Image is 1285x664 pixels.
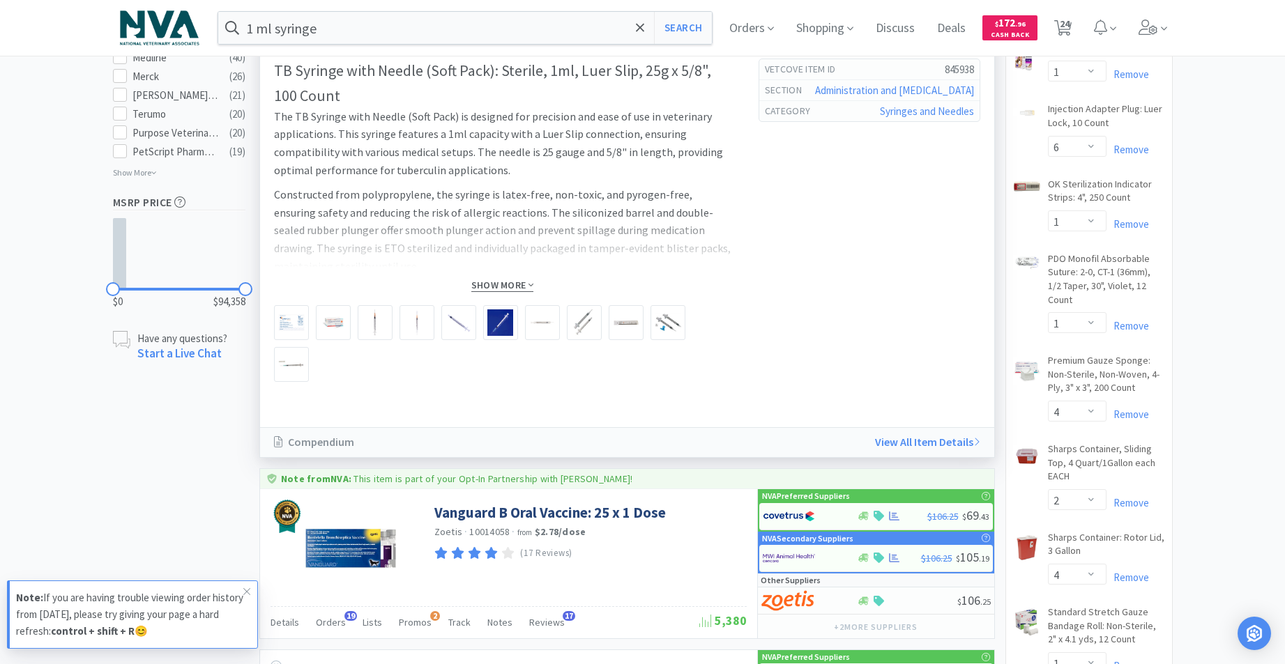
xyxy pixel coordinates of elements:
a: Standard Stretch Gauze Bandage Roll: Non-Sterile, 2" x 4.1 yds, 12 Count [1048,605,1165,652]
div: ( 26 ) [229,68,245,85]
img: bff65d64f4884e7ba4d32eede2532e9f_19258.png [1013,255,1041,270]
img: fac8d57b5b8c4c8c928abc031e320bfa_30930.png [1013,534,1041,562]
p: NVA Secondary Suppliers [762,532,853,545]
a: $172.96Cash Back [982,9,1037,47]
span: . 43 [979,511,989,522]
span: 17 [563,611,575,621]
span: 106 [957,592,991,608]
span: 5,380 [699,612,747,628]
h6: Vetcove Item Id [765,63,847,77]
img: a673e5ab4e5e497494167fe422e9a3ab.png [761,590,814,611]
h5: 845938 [846,62,973,77]
img: ae2ad84899564117a04addf0b6a9caf7_563028.png [655,314,681,331]
p: Have any questions? [137,331,227,346]
a: Compendium [274,433,368,451]
div: Medline [132,49,219,66]
div: Open Intercom Messenger [1238,617,1271,650]
img: cf3e5fd4e9fb4714a518de62de8e1221_27155.png [1013,180,1041,192]
img: 4595c7ad601c4848940b10690438b952_563032.jpeg [487,309,513,336]
img: 9bc592898d034bdea7c2123feb35b4da_563031.jpeg [529,309,556,336]
input: Search by item, sku, manufacturer, ingredient, size... [218,12,713,44]
strong: Note from NVA : [281,472,351,485]
a: Zoetis [434,525,463,538]
p: The TB Syringe with Needle (Soft Pack) is designed for precision and ease of use in veterinary ap... [274,108,731,179]
span: · [464,525,467,538]
div: ( 20 ) [229,125,245,141]
a: View All Item Details [861,433,980,451]
span: Orders [316,616,346,628]
span: Notes [487,616,512,628]
a: Deals [932,22,971,35]
a: Premium Gauze Sponge: Non-Sterile, Non-Woven, 4-Ply, 3" x 3", 200 Count [1048,354,1165,401]
span: $106.25 [927,510,959,523]
span: Show More [471,279,533,292]
div: ( 21 ) [229,87,245,104]
img: 13dc438f3c704c6890e421f49d140cd5_204593.png [1013,445,1041,468]
p: (17 Reviews) [520,546,572,561]
div: ( 20 ) [229,106,245,123]
div: [PERSON_NAME] [PERSON_NAME] (BD) [132,87,219,104]
a: Injection Adapter Plug: Luer Lock, 10 Count [1048,102,1165,135]
a: Start a Live Chat [137,346,222,361]
img: b0db1065fe224b54b02448e1bb0d0344_263463.png [1013,43,1034,71]
a: Remove [1107,143,1149,156]
span: Track [448,616,471,628]
a: Sharps Container: Rotor Lid, 3 Gallon [1048,531,1165,564]
span: . 25 [980,596,991,607]
img: fee9b9d80ab14524afec2814af04626b_693389.png [1013,357,1041,385]
button: +2more suppliers [827,617,924,637]
strong: control + shift + R [51,624,135,638]
a: 24 [1049,24,1077,36]
span: $106.25 [921,552,952,564]
span: from [517,527,533,537]
a: Remove [1107,319,1149,332]
h2: TB Syringe with Needle (Soft Pack): Sterile, 1ml, Luer Slip, 25g x 5/8", 100 Count [274,59,731,107]
span: Lists [363,616,382,628]
a: Remove [1107,217,1149,231]
img: 66c5063224da4dcbaaeffba0257a1e19_31943.png [1013,608,1041,636]
a: Discuss [870,22,920,35]
img: 2dd15159a12144d7afbe65235b23945d_354720.png [1013,108,1041,117]
img: c383eb202e254190ba9521a6fdc89e33 [446,311,472,334]
p: Constructed from polypropylene, the syringe is latex-free, non-toxic, and pyrogen-free, ensuring ... [274,186,731,275]
span: . 19 [979,553,989,564]
h5: MSRP Price [113,194,245,210]
div: Terumo [132,106,219,123]
img: 24d8c601b3804a9795d4aa4e21933ddc_568798.png [320,316,347,329]
span: $0 [113,293,123,310]
a: Remove [1107,68,1149,81]
a: Remove [1107,496,1149,509]
img: 32bdf4c1f17b40b193852f8d86ba45bf_563033.png [278,314,305,330]
img: 1fd948680aec42ffa07fc1c0a29ca0af_158413.jpeg [305,503,396,594]
a: Remove [1107,408,1149,421]
img: b59c81f1cc4c44338c3ce12fb05916a2_563029.png [613,320,639,326]
div: ( 40 ) [229,49,245,66]
img: f6b2451649754179b5b4e0c70c3f7cb0_2.png [763,548,815,569]
strong: Note: [16,591,43,604]
span: . 96 [1015,20,1026,29]
a: Administration and [MEDICAL_DATA] [815,84,974,97]
div: ( 19 ) [229,144,245,160]
p: NVA Preferred Suppliers [762,650,850,663]
img: aacabd0394a047cab7d5a0bf8dd9ac91_568375.png [362,309,388,336]
p: Other Suppliers [761,573,821,587]
p: This item is part of your Opt-In Partnership with [PERSON_NAME]! [353,472,632,485]
span: 69 [962,507,989,523]
span: $ [957,596,961,607]
img: 4e3f002ef4494f94b6cbb25da1bd7620_563030.jpeg [573,309,594,336]
div: Merck [132,68,219,85]
span: 2 [430,611,440,621]
span: Promos [399,616,432,628]
span: 105 [956,549,989,565]
a: Syringes and Needles [880,105,974,118]
span: $94,358 [213,293,245,310]
img: 63c5bf86fc7e40bdb3a5250099754568_2.png [113,3,206,52]
span: Reviews [529,616,565,628]
a: Vanguard B Oral Vaccine: 25 x 1 Dose [434,503,666,522]
span: · [512,525,515,538]
img: 9c78dd1ed3a74ee79f85ff8d97d1dd54_2.png [271,500,304,533]
a: OK Sterilization Indicator Strips: 4", 250 Count [1048,178,1165,210]
img: 77fca1acd8b6420a9015268ca798ef17_1.png [763,506,815,527]
span: Cash Back [991,31,1029,40]
div: Purpose Veterinary Supply LLC Direct [132,125,219,141]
